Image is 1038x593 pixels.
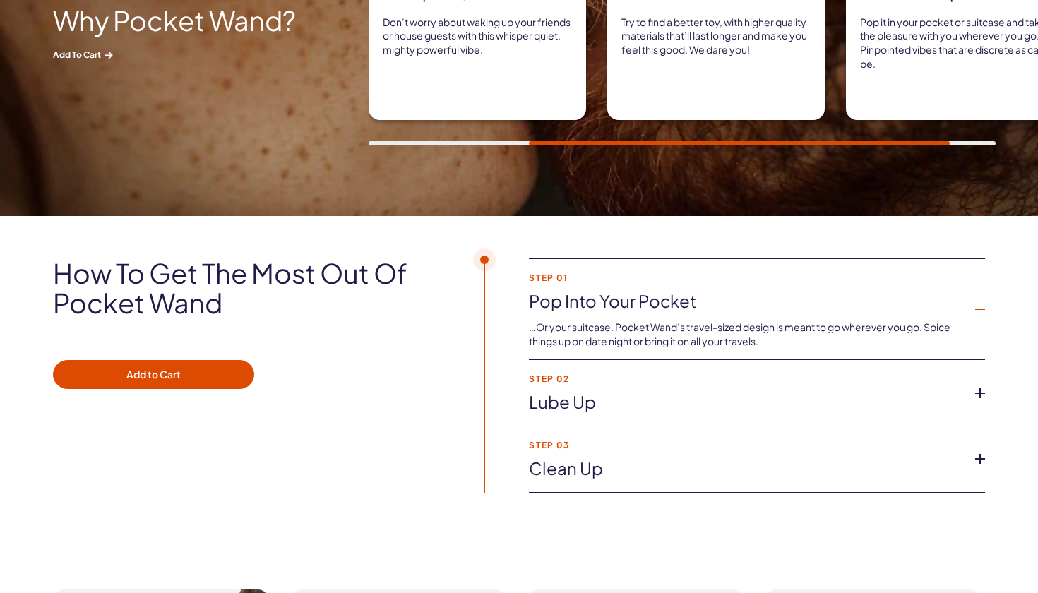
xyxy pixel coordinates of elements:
button: Add to Cart [53,360,254,390]
p: …Or your suitcase. Pocket Wand’s travel-sized design is meant to go wherever you go. Spice things... [529,321,962,348]
a: Lube up [529,390,962,414]
strong: Step 03 [529,441,962,450]
strong: Step 01 [529,273,962,282]
h2: Why Pocket Wand? [53,5,307,35]
a: Clean up [529,457,962,481]
span: Add to Cart [53,49,307,61]
a: Pop into your pocket [529,289,962,313]
p: Don’t worry about waking up your friends or house guests with this whisper quiet, mighty powerful... [383,16,572,57]
h2: How to get the most out of pocket wand [53,258,444,318]
strong: Step 02 [529,374,962,383]
p: Try to find a better toy, with higher quality materials that’ll last longer and make you feel thi... [621,16,811,57]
